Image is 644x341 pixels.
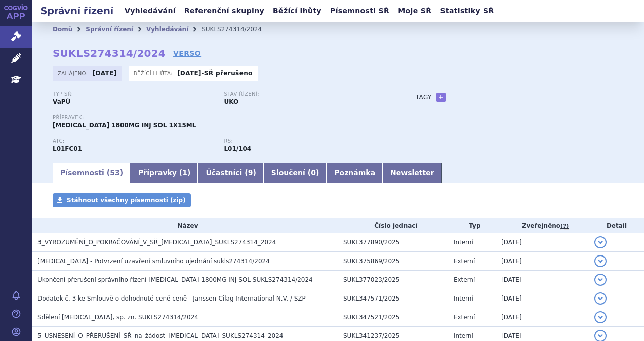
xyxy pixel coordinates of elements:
p: Stav řízení: [224,91,385,97]
a: Vyhledávání [146,26,188,33]
td: [DATE] [496,289,589,308]
a: Domů [53,26,72,33]
a: VERSO [173,48,201,58]
span: 1 [182,168,187,177]
a: Běžící lhůty [270,4,325,18]
span: DARZALEX - Potvrzení uzavření smluvního ujednání sukls274314/2024 [37,258,270,265]
a: Poznámka [327,163,383,183]
strong: SUKLS274314/2024 [53,47,166,59]
a: Účastníci (9) [198,163,263,183]
th: Zveřejněno [496,218,589,233]
strong: [DATE] [177,70,202,77]
a: Newsletter [383,163,442,183]
span: [MEDICAL_DATA] 1800MG INJ SOL 1X15ML [53,122,196,129]
span: Externí [454,314,475,321]
span: 53 [110,168,119,177]
td: SUKL377890/2025 [338,233,449,252]
a: SŘ přerušeno [204,70,253,77]
span: Interní [454,332,473,339]
span: 9 [248,168,253,177]
abbr: (?) [560,223,569,230]
li: SUKLS274314/2024 [202,22,275,37]
p: Přípravek: [53,115,395,121]
th: Detail [589,218,644,233]
a: Stáhnout všechny písemnosti (zip) [53,193,191,207]
span: Interní [454,295,473,302]
span: Externí [454,276,475,283]
th: Typ [449,218,496,233]
strong: VaPÚ [53,98,70,105]
a: Písemnosti (53) [53,163,131,183]
p: - [177,69,253,77]
a: Statistiky SŘ [437,4,497,18]
button: detail [594,236,607,248]
span: Zahájeno: [58,69,90,77]
span: Externí [454,258,475,265]
span: Interní [454,239,473,246]
button: detail [594,311,607,323]
span: Sdělení DARZALEX, sp. zn. SUKLS274314/2024 [37,314,198,321]
a: Přípravky (1) [131,163,198,183]
th: Název [32,218,338,233]
span: Dodatek č. 3 ke Smlouvě o dohodnuté ceně ceně - Janssen-Cilag International N.V. / SZP [37,295,306,302]
a: Referenční skupiny [181,4,267,18]
h2: Správní řízení [32,4,122,18]
a: Moje SŘ [395,4,434,18]
a: + [436,93,446,102]
p: ATC: [53,138,214,144]
button: detail [594,255,607,267]
td: [DATE] [496,252,589,271]
strong: [DATE] [93,70,117,77]
a: Sloučení (0) [264,163,327,183]
span: 5_USNESENÍ_O_PŘERUŠENÍ_SŘ_na_žádost_DARZALEX_SUKLS274314_2024 [37,332,283,339]
td: SUKL347521/2025 [338,308,449,327]
td: SUKL375869/2025 [338,252,449,271]
span: 0 [311,168,316,177]
p: RS: [224,138,385,144]
span: Stáhnout všechny písemnosti (zip) [67,197,186,204]
button: detail [594,292,607,305]
span: 3_VYROZUMĚNÍ_O_POKRAČOVÁNÍ_V_SŘ_DARZALEX_SUKLS274314_2024 [37,239,276,246]
a: Písemnosti SŘ [327,4,392,18]
strong: DARATUMUMAB [53,145,82,152]
td: SUKL377023/2025 [338,271,449,289]
td: [DATE] [496,233,589,252]
a: Správní řízení [86,26,133,33]
td: [DATE] [496,271,589,289]
h3: Tagy [416,91,432,103]
th: Číslo jednací [338,218,449,233]
td: SUKL347571/2025 [338,289,449,308]
td: [DATE] [496,308,589,327]
strong: UKO [224,98,238,105]
a: Vyhledávání [122,4,179,18]
strong: daratumumab [224,145,251,152]
span: Ukončení přerušení správního řízení Darzalex 1800MG INJ SOL SUKLS274314/2024 [37,276,313,283]
p: Typ SŘ: [53,91,214,97]
button: detail [594,274,607,286]
span: Běžící lhůta: [134,69,175,77]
